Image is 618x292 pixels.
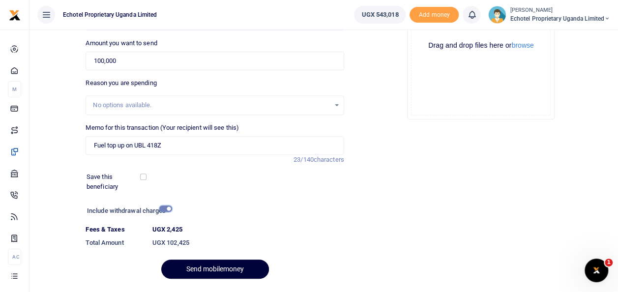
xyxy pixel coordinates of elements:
span: characters [314,156,344,163]
li: Toup your wallet [410,7,459,23]
h6: Total Amount [86,239,144,247]
a: UGX 543,018 [354,6,406,24]
a: logo-small logo-large logo-large [9,11,21,18]
label: Amount you want to send [86,38,157,48]
span: 23/140 [294,156,314,163]
div: Drag and drop files here or [412,41,550,50]
small: [PERSON_NAME] [510,6,610,15]
dt: Fees & Taxes [82,225,148,234]
span: 1 [605,259,613,266]
input: Enter extra information [86,136,344,155]
h6: Include withdrawal charges [87,207,168,215]
li: M [8,81,21,97]
span: Echotel Proprietary Uganda Limited [510,14,610,23]
div: No options available. [93,100,329,110]
input: UGX [86,52,344,70]
label: Save this beneficiary [87,172,142,191]
span: UGX 543,018 [361,10,398,20]
h6: UGX 102,425 [152,239,344,247]
label: Memo for this transaction (Your recipient will see this) [86,123,239,133]
img: logo-small [9,9,21,21]
button: Send mobilemoney [161,260,269,279]
a: profile-user [PERSON_NAME] Echotel Proprietary Uganda Limited [488,6,610,24]
li: Ac [8,249,21,265]
label: Reason you are spending [86,78,156,88]
label: UGX 2,425 [152,225,182,234]
iframe: Intercom live chat [585,259,608,282]
span: Add money [410,7,459,23]
a: Add money [410,10,459,18]
li: Wallet ballance [350,6,410,24]
button: browse [511,42,533,49]
span: Echotel Proprietary Uganda Limited [59,10,161,19]
img: profile-user [488,6,506,24]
